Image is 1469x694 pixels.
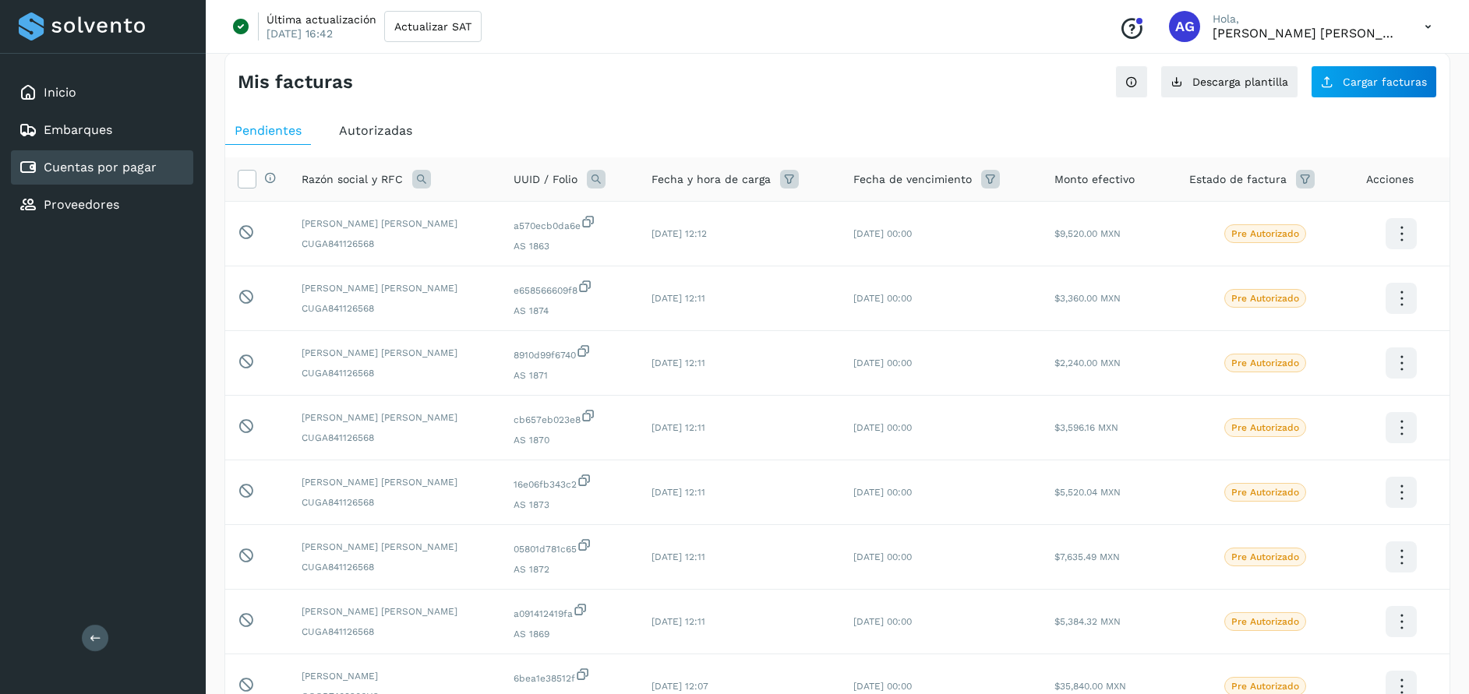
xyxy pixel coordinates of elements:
span: 8910d99f6740 [514,343,626,362]
p: Pre Autorizado [1231,358,1299,368]
p: Pre Autorizado [1231,616,1299,627]
span: CUGA841126568 [302,560,489,574]
span: Cargar facturas [1343,76,1427,87]
a: Proveedores [44,197,119,212]
p: Pre Autorizado [1231,293,1299,304]
span: a570ecb0da6e [514,214,626,233]
span: AS 1873 [514,498,626,512]
span: AS 1869 [514,627,626,641]
span: [PERSON_NAME] [PERSON_NAME] [302,346,489,360]
p: Abigail Gonzalez Leon [1213,26,1400,41]
span: CUGA841126568 [302,366,489,380]
span: CUGA841126568 [302,431,489,445]
span: AS 1863 [514,239,626,253]
span: [DATE] 00:00 [853,228,912,239]
span: $7,635.49 MXN [1054,551,1120,562]
span: [DATE] 12:11 [652,487,705,498]
p: Última actualización [267,12,376,26]
span: Estado de factura [1189,171,1287,188]
span: Descarga plantilla [1192,76,1288,87]
span: 16e06fb343c2 [514,473,626,491]
p: Pre Autorizado [1231,681,1299,692]
span: CUGA841126568 [302,237,489,251]
span: [PERSON_NAME] [302,669,489,683]
span: [PERSON_NAME] [PERSON_NAME] [302,410,489,425]
button: Actualizar SAT [384,11,482,42]
span: [DATE] 00:00 [853,681,912,692]
span: [DATE] 12:07 [652,681,708,692]
span: Actualizar SAT [394,21,471,32]
span: Fecha de vencimiento [853,171,972,188]
span: $35,840.00 MXN [1054,681,1126,692]
span: [DATE] 00:00 [853,293,912,304]
p: Pre Autorizado [1231,551,1299,562]
span: Monto efectivo [1054,171,1135,188]
span: 6bea1e38512f [514,667,626,685]
span: UUID / Folio [514,171,577,188]
span: $3,596.16 MXN [1054,422,1118,433]
span: [DATE] 00:00 [853,422,912,433]
span: AS 1874 [514,304,626,318]
span: [DATE] 12:12 [652,228,707,239]
span: [DATE] 12:11 [652,358,705,368]
span: [DATE] 12:11 [652,616,705,627]
span: $2,240.00 MXN [1054,358,1121,368]
span: [DATE] 12:11 [652,293,705,304]
div: Embarques [11,113,193,147]
span: $5,520.04 MXN [1054,487,1121,498]
span: Razón social y RFC [302,171,403,188]
p: Pre Autorizado [1231,228,1299,239]
span: e658566609f8 [514,279,626,298]
span: 05801d781c65 [514,537,626,556]
p: Pre Autorizado [1231,422,1299,433]
span: a091412419fa [514,602,626,621]
button: Cargar facturas [1311,65,1437,98]
a: Inicio [44,85,76,100]
span: Fecha y hora de carga [652,171,771,188]
span: $9,520.00 MXN [1054,228,1121,239]
button: Descarga plantilla [1160,65,1298,98]
span: [PERSON_NAME] [PERSON_NAME] [302,475,489,489]
span: $5,384.32 MXN [1054,616,1121,627]
a: Embarques [44,122,112,137]
h4: Mis facturas [238,71,353,93]
span: AS 1871 [514,368,626,382]
span: [PERSON_NAME] [PERSON_NAME] [302,540,489,554]
span: cb657eb023e8 [514,408,626,427]
div: Proveedores [11,188,193,222]
span: [DATE] 00:00 [853,616,912,627]
span: [PERSON_NAME] [PERSON_NAME] [302,281,489,295]
span: $3,360.00 MXN [1054,293,1121,304]
span: [DATE] 00:00 [853,487,912,498]
span: Pendientes [235,123,302,138]
span: [DATE] 12:11 [652,422,705,433]
span: [DATE] 12:11 [652,551,705,562]
span: [PERSON_NAME] [PERSON_NAME] [302,604,489,618]
p: Hola, [1213,12,1400,26]
span: [DATE] 00:00 [853,551,912,562]
div: Inicio [11,76,193,110]
span: AS 1872 [514,562,626,576]
div: Cuentas por pagar [11,150,193,185]
p: Pre Autorizado [1231,487,1299,498]
span: [DATE] 00:00 [853,358,912,368]
p: [DATE] 16:42 [267,26,333,41]
span: CUGA841126568 [302,301,489,315]
span: Autorizadas [339,123,412,138]
span: CUGA841126568 [302,625,489,639]
span: CUGA841126568 [302,495,489,509]
a: Cuentas por pagar [44,160,157,174]
span: [PERSON_NAME] [PERSON_NAME] [302,217,489,231]
span: AS 1870 [514,433,626,447]
span: Acciones [1366,171,1414,188]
